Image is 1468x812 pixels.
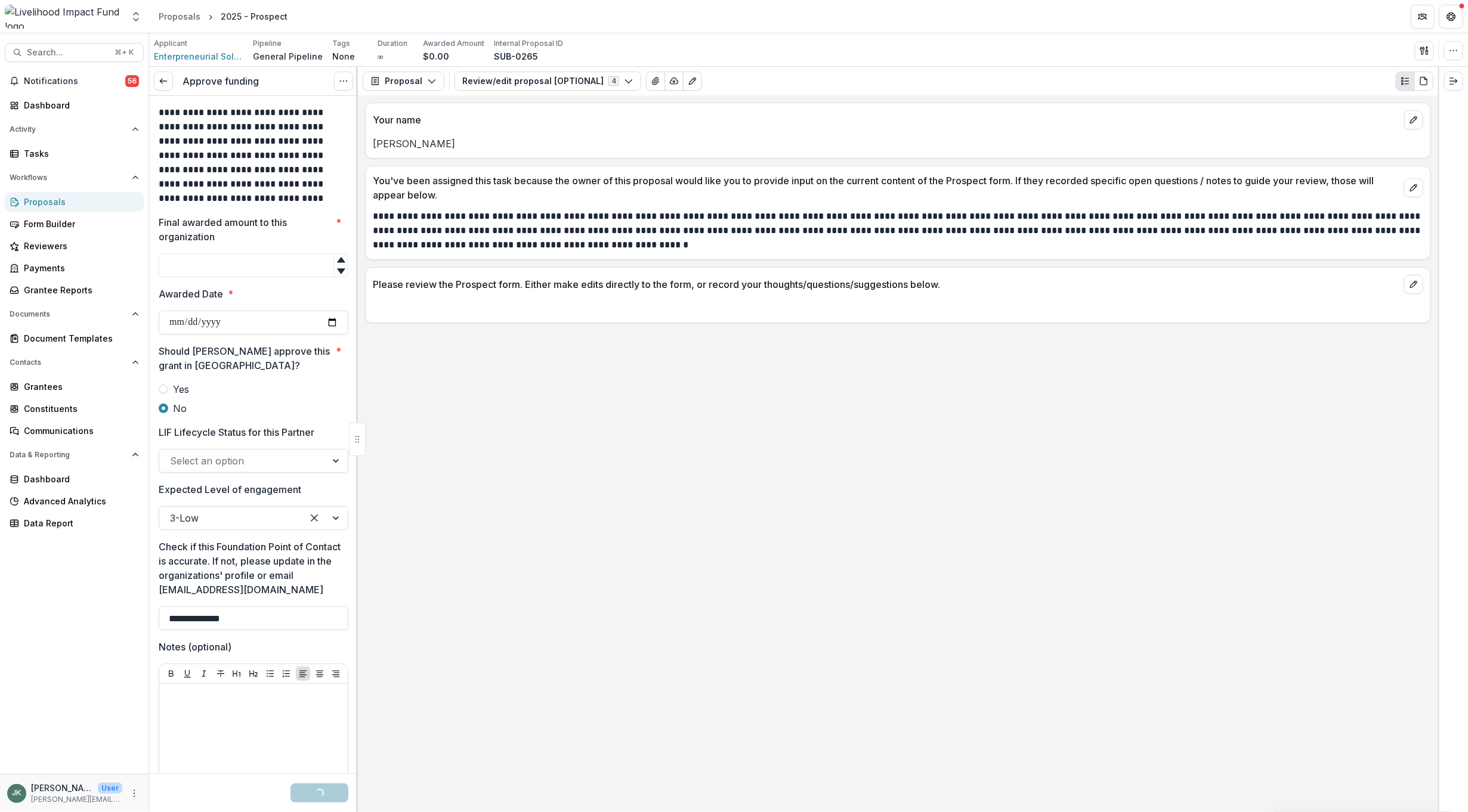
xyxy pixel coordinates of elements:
[24,402,134,415] div: Constituents
[13,789,21,797] div: Jana Kinsey
[197,667,211,681] button: Italicize
[5,377,144,396] a: Grantees
[24,332,134,345] div: Document Templates
[10,451,127,459] span: Data & Reporting
[154,8,205,25] a: Proposals
[230,667,244,681] button: Heading 1
[5,399,144,419] a: Constituents
[332,38,350,49] p: Tags
[373,277,1399,292] p: Please review the Prospect form. Either make edits directly to the form, or record your thoughts/...
[159,640,231,654] p: Notes (optional)
[363,72,444,91] button: Proposal
[159,482,301,497] p: Expected Level of engagement
[296,667,310,681] button: Align Left
[332,50,355,63] p: None
[24,76,125,86] span: Notifications
[423,38,484,49] p: Awarded Amount
[1404,178,1423,197] button: edit
[24,517,134,529] div: Data Report
[24,262,134,274] div: Payments
[373,173,1399,202] p: You've been assigned this task because the owner of this proposal would like you to provide input...
[31,782,93,794] p: [PERSON_NAME]
[253,38,282,49] p: Pipeline
[683,72,702,91] button: Edit as form
[24,99,134,111] div: Dashboard
[1414,72,1433,91] button: PDF view
[373,113,1399,127] p: Your name
[646,72,665,91] button: View Attached Files
[5,168,144,187] button: Open Workflows
[1444,72,1463,91] button: Expand right
[1411,5,1435,29] button: Partners
[31,794,122,805] p: [PERSON_NAME][EMAIL_ADDRESS][DOMAIN_NAME]
[423,50,449,63] p: $0.00
[159,10,200,23] div: Proposals
[164,667,178,681] button: Bold
[5,445,144,464] button: Open Data & Reporting
[159,540,341,597] p: Check if this Foundation Point of Contact is accurate. If not, please update in the organizations...
[127,786,141,801] button: More
[24,218,134,230] div: Form Builder
[159,425,314,439] p: LIF Lifecycle Status for this Partner
[329,667,343,681] button: Align Right
[173,382,189,396] span: Yes
[24,196,134,208] div: Proposals
[5,95,144,115] a: Dashboard
[10,173,127,182] span: Workflows
[334,72,353,91] button: Options
[24,473,134,485] div: Dashboard
[5,192,144,212] a: Proposals
[373,137,1423,151] p: [PERSON_NAME]
[24,147,134,160] div: Tasks
[128,5,144,29] button: Open entity switcher
[246,667,261,681] button: Heading 2
[10,310,127,318] span: Documents
[10,358,127,367] span: Contacts
[305,509,324,528] div: Clear selected options
[494,50,538,63] p: SUB-0265
[112,46,136,59] div: ⌘ + K
[159,344,331,373] p: Should [PERSON_NAME] approve this grant in [GEOGRAPHIC_DATA]?
[5,258,144,278] a: Payments
[173,401,187,416] span: No
[5,236,144,256] a: Reviewers
[154,50,243,63] a: Enterpreneurial Solutions Partners
[313,667,327,681] button: Align Center
[263,667,277,681] button: Bullet List
[5,120,144,139] button: Open Activity
[5,328,144,348] a: Document Templates
[253,50,323,63] p: General Pipeline
[5,421,144,441] a: Communications
[279,667,293,681] button: Ordered List
[5,43,144,62] button: Search...
[27,48,107,58] span: Search...
[455,72,641,91] button: Review/edit proposal [OPTIONAL]4
[1404,110,1423,129] button: edit
[98,783,122,794] p: User
[24,284,134,296] div: Grantee Reports
[159,215,331,244] p: Final awarded amount to this organization
[5,353,144,372] button: Open Contacts
[5,491,144,511] a: Advanced Analytics
[24,424,134,437] div: Communications
[24,495,134,507] div: Advanced Analytics
[180,667,194,681] button: Underline
[1404,275,1423,294] button: edit
[154,38,187,49] p: Applicant
[5,305,144,324] button: Open Documents
[214,667,228,681] button: Strike
[494,38,563,49] p: Internal Proposal ID
[1396,72,1415,91] button: Plaintext view
[159,287,223,301] p: Awarded Date
[10,125,127,134] span: Activity
[378,50,384,63] p: ∞
[125,75,139,87] span: 56
[154,8,292,25] nav: breadcrumb
[221,10,288,23] div: 2025 - Prospect
[24,240,134,252] div: Reviewers
[5,214,144,234] a: Form Builder
[5,280,144,300] a: Grantee Reports
[5,144,144,163] a: Tasks
[378,38,407,49] p: Duration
